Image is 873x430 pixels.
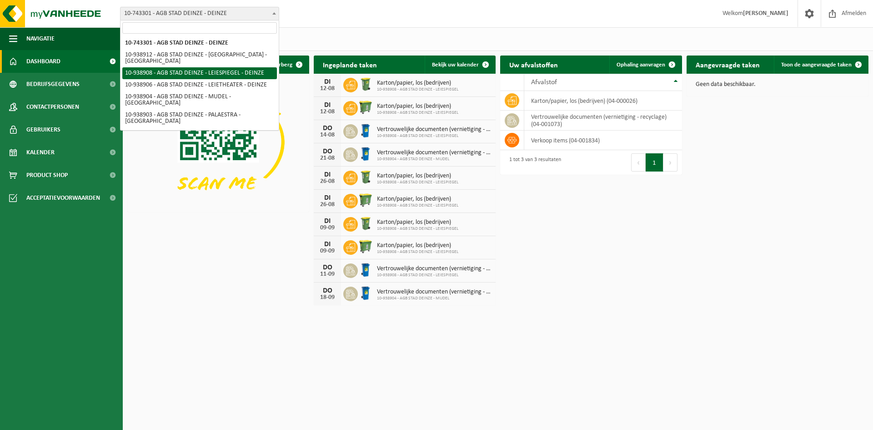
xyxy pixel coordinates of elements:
[318,218,336,225] div: DI
[318,132,336,138] div: 14-08
[122,49,277,67] li: 10-938912 - AGB STAD DEINZE - [GEOGRAPHIC_DATA] - [GEOGRAPHIC_DATA]
[26,187,100,209] span: Acceptatievoorwaarden
[318,155,336,162] div: 21-08
[318,241,336,248] div: DI
[120,7,279,20] span: 10-743301 - AGB STAD DEINZE - DEINZE
[120,7,279,20] span: 10-743301 - AGB STAD DEINZE - DEINZE
[646,153,663,172] button: 1
[377,87,458,92] span: 10-938908 - AGB STAD DEINZE - LEIESPIEGEL
[122,37,277,49] li: 10-743301 - AGB STAD DEINZE - DEINZE
[358,146,373,162] img: WB-0240-HPE-BE-09
[377,249,458,255] span: 10-938908 - AGB STAD DEINZE - LEIESPIEGEL
[425,56,495,74] a: Bekijk uw kalender
[318,78,336,86] div: DI
[531,79,557,86] span: Afvalstof
[696,81,859,88] p: Geen data beschikbaar.
[505,152,561,172] div: 1 tot 3 van 3 resultaten
[318,271,336,278] div: 11-09
[26,141,55,164] span: Kalender
[609,56,681,74] a: Ophaling aanvragen
[432,62,479,68] span: Bekijk uw kalender
[774,56,868,74] a: Toon de aangevraagde taken
[358,169,373,185] img: WB-0240-HPE-GN-51
[127,74,309,210] img: Download de VHEPlus App
[26,118,60,141] span: Gebruikers
[377,196,458,203] span: Karton/papier, los (bedrijven)
[318,225,336,231] div: 09-09
[500,56,567,73] h2: Uw afvalstoffen
[318,178,336,185] div: 26-08
[26,50,60,73] span: Dashboard
[318,148,336,155] div: DO
[318,194,336,202] div: DI
[122,109,277,127] li: 10-938903 - AGB STAD DEINZE - PALAESTRA - [GEOGRAPHIC_DATA]
[318,109,336,115] div: 12-08
[122,91,277,109] li: 10-938904 - AGB STAD DEINZE - MUDEL - [GEOGRAPHIC_DATA]
[377,203,458,208] span: 10-938908 - AGB STAD DEINZE - LEIESPIEGEL
[663,153,677,172] button: Next
[26,73,80,96] span: Bedrijfsgegevens
[687,56,769,73] h2: Aangevraagde taken
[377,126,491,133] span: Vertrouwelijke documenten (vernietiging - recyclage)
[631,153,646,172] button: Previous
[377,133,491,139] span: 10-938908 - AGB STAD DEINZE - LEIESPIEGEL
[358,100,373,115] img: WB-0770-HPE-GN-51
[358,285,373,301] img: WB-0240-HPE-BE-09
[377,226,458,232] span: 10-938908 - AGB STAD DEINZE - LEIESPIEGEL
[377,80,458,87] span: Karton/papier, los (bedrijven)
[318,101,336,109] div: DI
[377,110,458,116] span: 10-938908 - AGB STAD DEINZE - LEIESPIEGEL
[781,62,852,68] span: Toon de aangevraagde taken
[377,157,491,162] span: 10-938904 - AGB STAD DEINZE - MUDEL
[358,239,373,254] img: WB-0770-HPE-GN-51
[617,62,665,68] span: Ophaling aanvragen
[318,125,336,132] div: DO
[377,242,458,249] span: Karton/papier, los (bedrijven)
[358,192,373,208] img: WB-0770-HPE-GN-51
[377,180,458,185] span: 10-938908 - AGB STAD DEINZE - LEIESPIEGEL
[272,62,292,68] span: Verberg
[318,171,336,178] div: DI
[122,67,277,79] li: 10-938908 - AGB STAD DEINZE - LEIESPIEGEL - DEINZE
[358,76,373,92] img: WB-0240-HPE-GN-51
[377,265,491,273] span: Vertrouwelijke documenten (vernietiging - recyclage)
[377,219,458,226] span: Karton/papier, los (bedrijven)
[524,111,682,131] td: vertrouwelijke documenten (vernietiging - recyclage) (04-001073)
[122,127,277,139] li: 10-938828 - STAD DEINZE-RAC - DEINZE
[743,10,788,17] strong: [PERSON_NAME]
[377,273,491,278] span: 10-938908 - AGB STAD DEINZE - LEIESPIEGEL
[318,264,336,271] div: DO
[358,123,373,138] img: WB-0240-HPE-BE-09
[26,27,55,50] span: Navigatie
[377,172,458,180] span: Karton/papier, los (bedrijven)
[318,294,336,301] div: 18-09
[265,56,308,74] button: Verberg
[318,202,336,208] div: 26-08
[314,56,386,73] h2: Ingeplande taken
[318,86,336,92] div: 12-08
[377,149,491,157] span: Vertrouwelijke documenten (vernietiging - recyclage)
[377,296,491,301] span: 10-938904 - AGB STAD DEINZE - MUDEL
[377,288,491,296] span: Vertrouwelijke documenten (vernietiging - recyclage)
[26,96,79,118] span: Contactpersonen
[358,216,373,231] img: WB-0240-HPE-GN-51
[318,287,336,294] div: DO
[524,91,682,111] td: karton/papier, los (bedrijven) (04-000026)
[358,262,373,278] img: WB-0240-HPE-BE-09
[377,103,458,110] span: Karton/papier, los (bedrijven)
[318,248,336,254] div: 09-09
[26,164,68,187] span: Product Shop
[122,79,277,91] li: 10-938906 - AGB STAD DEINZE - LEIETHEATER - DEINZE
[524,131,682,150] td: verkoop items (04-001834)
